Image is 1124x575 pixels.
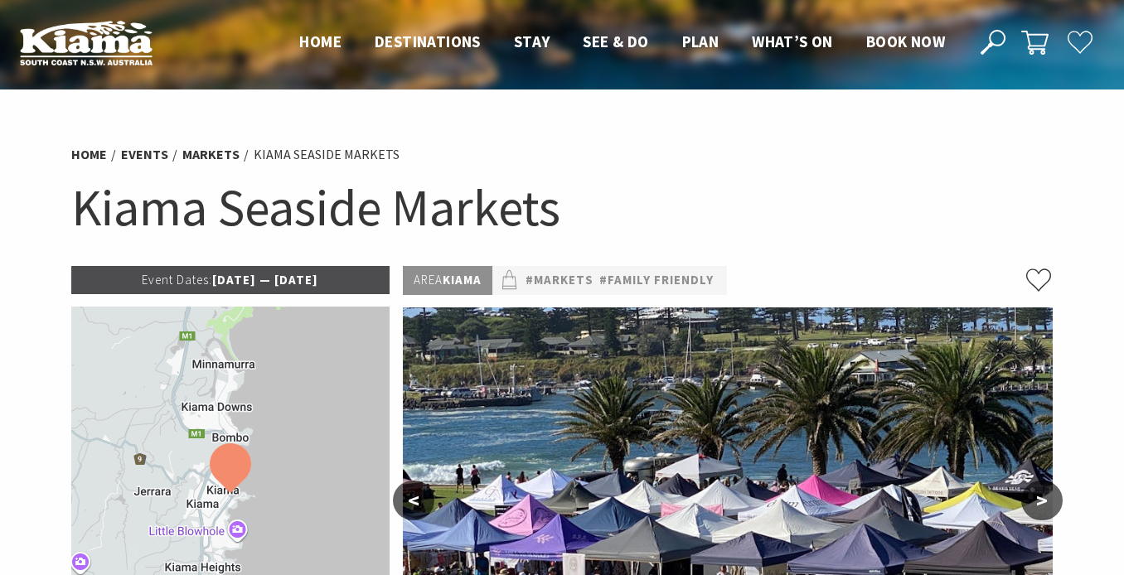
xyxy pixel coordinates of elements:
[583,31,648,51] span: See & Do
[752,31,833,51] span: What’s On
[20,20,153,65] img: Kiama Logo
[414,272,443,287] span: Area
[71,266,390,294] p: [DATE] — [DATE]
[375,31,481,51] span: Destinations
[393,481,434,520] button: <
[142,272,212,287] span: Event Dates:
[121,146,168,163] a: Events
[599,270,714,291] a: #Family Friendly
[514,31,550,51] span: Stay
[526,270,593,291] a: #Markets
[299,31,342,51] span: Home
[254,144,400,166] li: Kiama Seaside Markets
[71,146,107,163] a: Home
[1021,481,1063,520] button: >
[283,29,962,56] nav: Main Menu
[182,146,240,163] a: Markets
[71,174,1053,241] h1: Kiama Seaside Markets
[682,31,719,51] span: Plan
[866,31,945,51] span: Book now
[403,266,492,295] p: Kiama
